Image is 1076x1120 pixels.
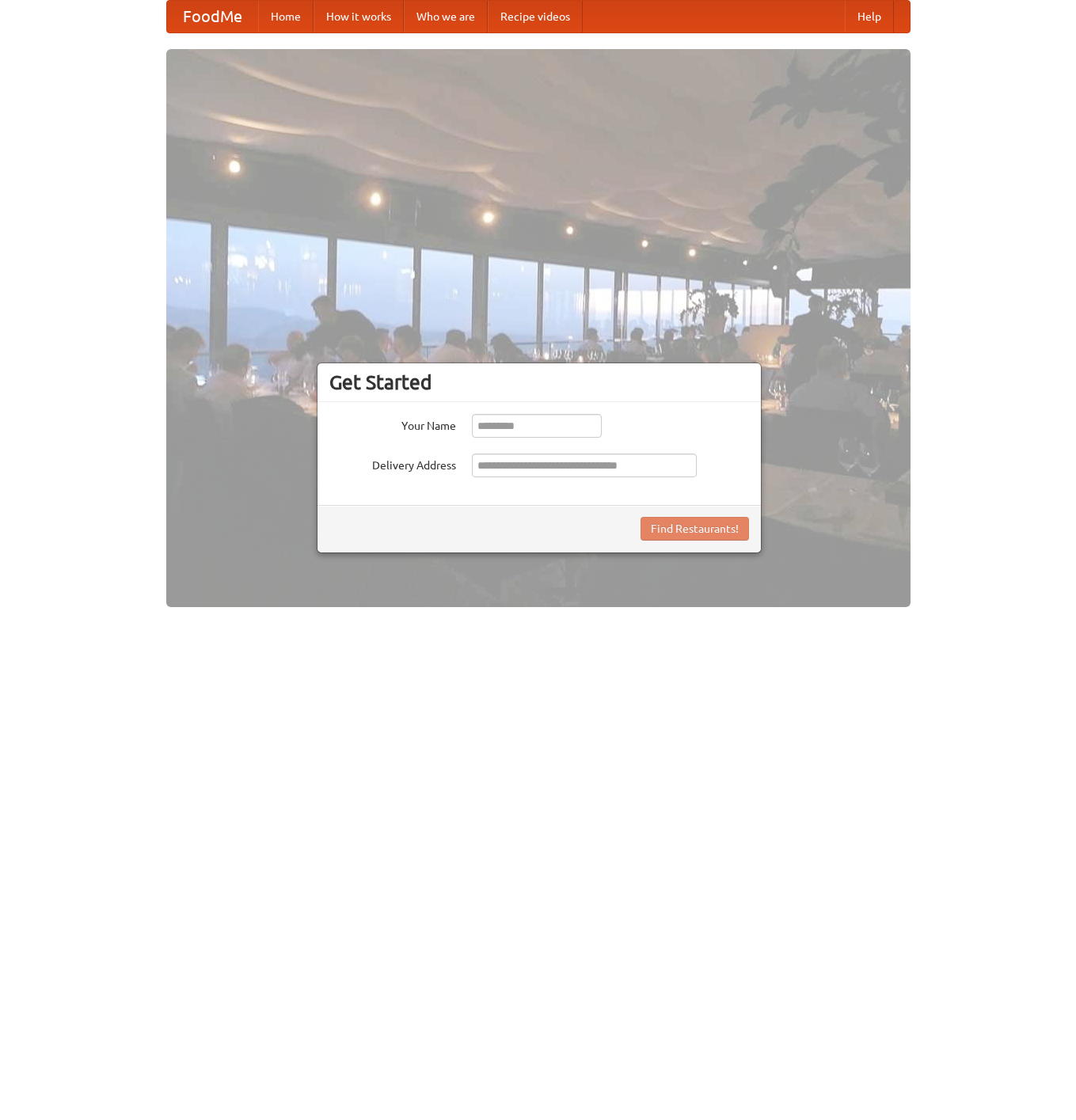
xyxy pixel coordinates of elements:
[329,414,456,434] label: Your Name
[314,1,404,32] a: How it works
[404,1,488,32] a: Who we are
[258,1,314,32] a: Home
[845,1,894,32] a: Help
[488,1,583,32] a: Recipe videos
[329,370,749,394] h3: Get Started
[641,517,749,541] button: Find Restaurants!
[167,1,258,32] a: FoodMe
[329,454,456,473] label: Delivery Address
